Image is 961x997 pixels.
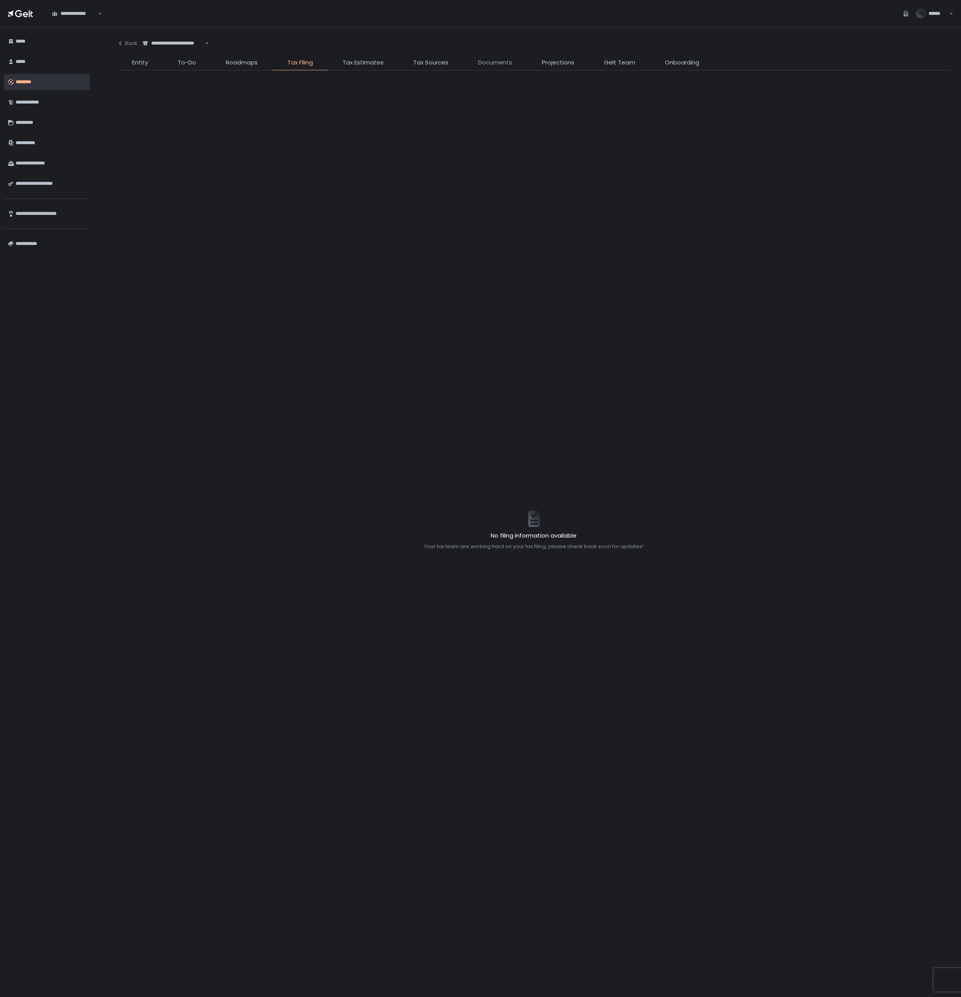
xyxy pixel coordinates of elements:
span: Gelt Team [604,58,635,67]
span: Tax Sources [413,58,448,67]
div: Back [117,40,138,47]
input: Search for option [96,10,97,18]
span: Projections [542,58,574,67]
span: Onboarding [665,58,699,67]
div: Search for option [138,35,209,52]
span: Documents [478,58,512,67]
div: Your tax team are working hard on your tax filing, please check back soon for updates! [424,543,643,550]
div: Search for option [47,5,102,22]
span: Tax Filing [288,58,313,67]
h2: No filing information available [424,531,643,540]
span: To-Do [178,58,196,67]
span: Roadmaps [226,58,258,67]
button: Back [117,35,138,52]
span: Tax Estimates [343,58,384,67]
span: Entity [132,58,148,67]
